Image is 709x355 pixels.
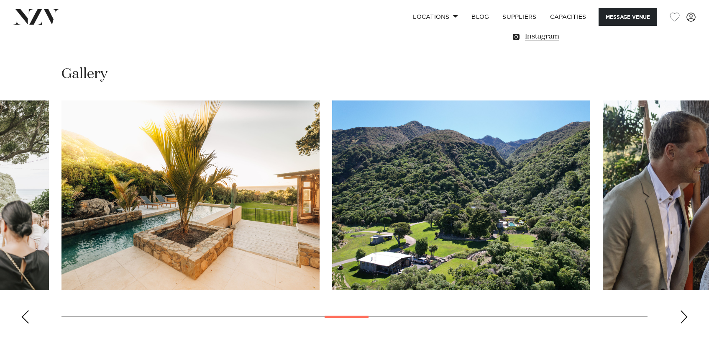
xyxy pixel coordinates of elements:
[511,31,648,42] a: Instagram
[465,8,496,26] a: BLOG
[599,8,657,26] button: Message Venue
[406,8,465,26] a: Locations
[332,100,590,290] swiper-slide: 15 / 29
[543,8,593,26] a: Capacities
[13,9,59,24] img: nzv-logo.png
[61,65,108,84] h2: Gallery
[61,100,320,290] swiper-slide: 14 / 29
[496,8,543,26] a: SUPPLIERS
